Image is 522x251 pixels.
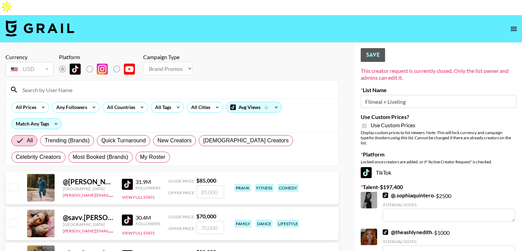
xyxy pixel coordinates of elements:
div: Locked once creators are added, or if "Active Creator Request" is checked. [361,159,517,164]
span: New Creators [158,137,192,145]
a: [PERSON_NAME][EMAIL_ADDRESS][DOMAIN_NAME] [63,191,164,198]
input: 70,000 [197,221,224,234]
div: fitness [255,184,274,192]
label: Talent - $ 197,400 [361,184,517,190]
div: [GEOGRAPHIC_DATA] [63,186,114,191]
div: Campaign Type [143,54,193,61]
strong: $ 70,000 [196,213,216,219]
div: Currency [5,54,54,61]
span: Guide Price: [169,178,195,184]
div: @ savv.[PERSON_NAME] [63,213,114,222]
div: List locked to TikTok. [59,62,140,76]
div: This creator request is currently closed. Only the list owner and admins can edit it. [361,67,517,81]
a: @.sophiaquintero [383,192,434,199]
img: TikTok [361,167,372,178]
input: Search by User Name [18,84,334,95]
span: Offer Price: [169,190,195,195]
img: Grail Talent [5,20,74,36]
div: Followers [136,185,160,190]
div: Match Any Tags [12,119,61,129]
img: TikTok [122,215,133,226]
label: Platform [361,151,517,158]
img: Instagram [97,64,108,75]
span: Guide Price: [169,214,195,219]
div: All Cities [187,102,212,112]
div: prank [234,184,251,192]
button: View Full Stats [122,230,154,236]
div: Any Followers [52,102,89,112]
img: TikTok [383,229,388,235]
div: Display custom prices to list viewers. Note: This will lock currency and campaign type . Cannot b... [361,130,517,145]
span: Trending (Brands) [45,137,90,145]
div: Currency is locked to USD [5,61,54,78]
div: [GEOGRAPHIC_DATA] [63,222,114,227]
div: comedy [278,184,299,192]
div: TikTok [361,167,517,178]
span: Use Custom Prices [371,122,415,129]
img: TikTok [383,193,388,198]
div: 31.9M [136,178,160,185]
strong: $ 85,000 [196,177,216,184]
div: Followers [136,221,160,226]
a: @theashlynedith [383,229,432,236]
div: 30.4M [136,214,160,221]
button: Save [361,48,385,62]
span: [DEMOGRAPHIC_DATA] Creators [203,137,289,145]
span: Quick Turnaround [101,137,146,145]
div: Platform [59,54,140,61]
span: Celebrity Creators [16,153,61,161]
button: View Full Stats [122,195,154,200]
div: - $ 2500 [383,192,515,222]
div: @ [PERSON_NAME].[PERSON_NAME] [63,177,114,186]
img: YouTube [124,64,135,75]
div: dance [256,220,272,228]
button: open drawer [507,22,521,36]
div: family [234,220,252,228]
div: Avg Views [226,102,282,112]
span: All [27,137,33,145]
div: Internal Notes: [383,202,515,207]
img: TikTok [122,179,133,190]
div: All Prices [12,102,38,112]
div: lifestyle [277,220,299,228]
em: for bookers using this list [369,135,413,140]
a: [PERSON_NAME][EMAIL_ADDRESS][DOMAIN_NAME] [63,227,164,233]
label: Use Custom Prices? [361,113,517,120]
img: TikTok [70,64,81,75]
div: All Countries [103,102,137,112]
label: List Name [361,87,517,94]
input: 85,000 [197,185,224,198]
div: All Tags [151,102,173,112]
span: Offer Price: [169,226,195,231]
div: USD [7,63,52,75]
div: Internal Notes: [383,239,515,244]
span: Most Booked (Brands) [73,153,128,161]
span: My Roster [140,153,165,161]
